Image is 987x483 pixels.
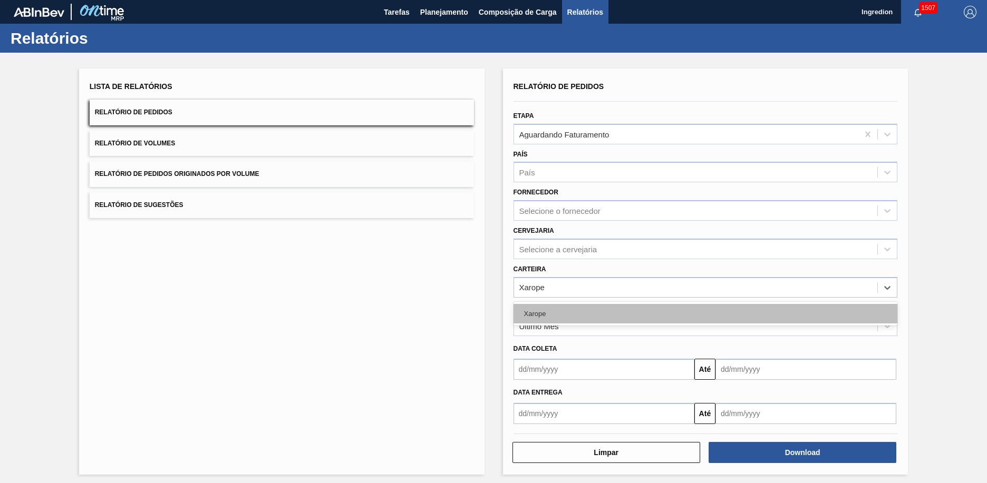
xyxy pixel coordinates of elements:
input: dd/mm/yyyy [715,359,896,380]
div: País [519,168,535,177]
div: Selecione a cervejaria [519,244,597,253]
div: Último Mês [519,321,559,330]
div: Selecione o fornecedor [519,206,601,215]
span: Data entrega [514,389,563,396]
label: País [514,151,528,158]
h1: Relatórios [11,32,198,44]
button: Notificações [901,5,935,19]
div: Xarope [514,304,898,323]
span: Relatório de Volumes [95,140,175,147]
span: Lista de Relatórios [90,82,172,91]
span: 1507 [919,2,937,14]
label: Cervejaria [514,227,554,234]
img: TNhmsLtSVTkK8tSr43FrP2fwEKptu5GPRR3wAAAABJRU5ErkJggg== [14,7,64,17]
label: Fornecedor [514,189,558,196]
div: Aguardando Faturamento [519,130,609,139]
span: Relatório de Pedidos [95,109,172,116]
button: Download [709,442,896,463]
button: Relatório de Pedidos [90,100,474,125]
img: Logout [964,6,976,18]
button: Até [694,359,715,380]
span: Composição de Carga [479,6,557,18]
span: Planejamento [420,6,468,18]
input: dd/mm/yyyy [715,403,896,424]
label: Etapa [514,112,534,120]
input: dd/mm/yyyy [514,403,694,424]
button: Relatório de Volumes [90,131,474,156]
label: Carteira [514,265,546,273]
input: dd/mm/yyyy [514,359,694,380]
span: Relatório de Pedidos [514,82,604,91]
span: Relatório de Pedidos Originados por Volume [95,170,259,178]
span: Tarefas [384,6,410,18]
button: Relatório de Sugestões [90,192,474,218]
span: Relatórios [567,6,603,18]
button: Relatório de Pedidos Originados por Volume [90,161,474,187]
button: Limpar [512,442,700,463]
button: Até [694,403,715,424]
span: Relatório de Sugestões [95,201,183,209]
span: Data coleta [514,345,557,352]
